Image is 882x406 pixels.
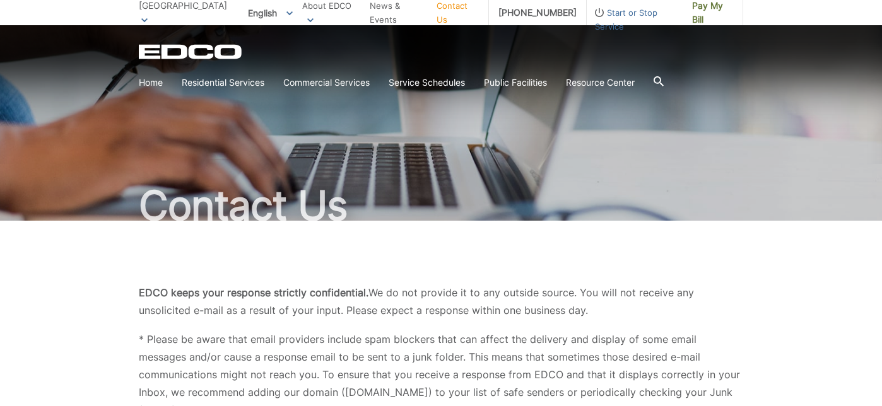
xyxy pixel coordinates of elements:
[182,76,264,90] a: Residential Services
[139,44,244,59] a: EDCD logo. Return to the homepage.
[283,76,370,90] a: Commercial Services
[484,76,547,90] a: Public Facilities
[238,3,302,23] span: English
[566,76,635,90] a: Resource Center
[389,76,465,90] a: Service Schedules
[139,286,368,299] b: EDCO keeps your response strictly confidential.
[139,185,743,226] h1: Contact Us
[139,284,743,319] p: We do not provide it to any outside source. You will not receive any unsolicited e-mail as a resu...
[139,76,163,90] a: Home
